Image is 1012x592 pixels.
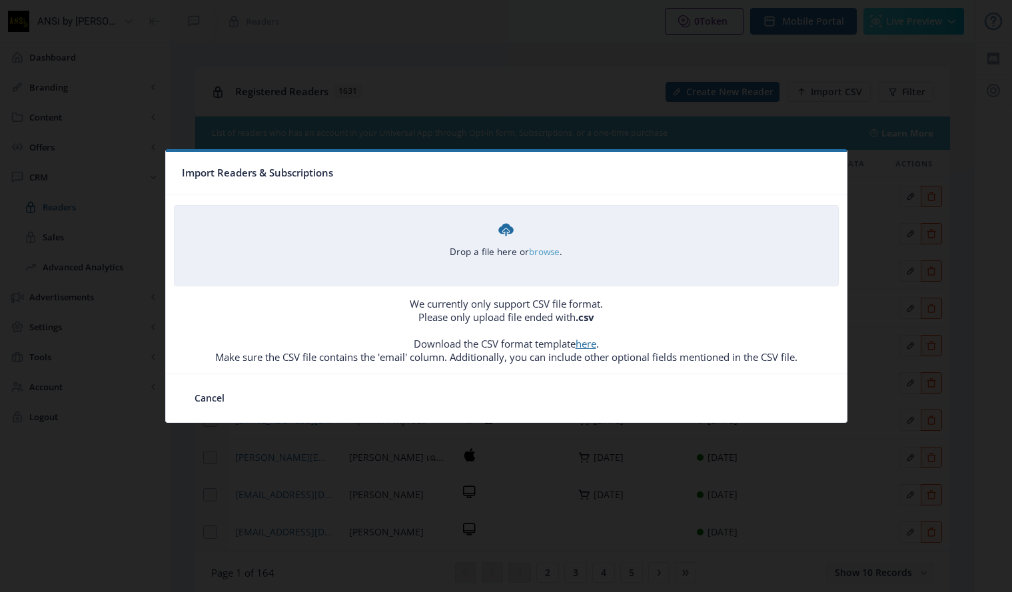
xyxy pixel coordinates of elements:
b: .csv [576,310,594,324]
a: here [576,337,596,350]
div: Drop a file here or . [450,220,562,258]
nb-card-header: Import Readers & Subscriptions [166,152,847,194]
p: We currently only support CSV file format. Please only upload file ended with Download the CSV fo... [166,297,847,364]
button: Cancel [182,385,237,412]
